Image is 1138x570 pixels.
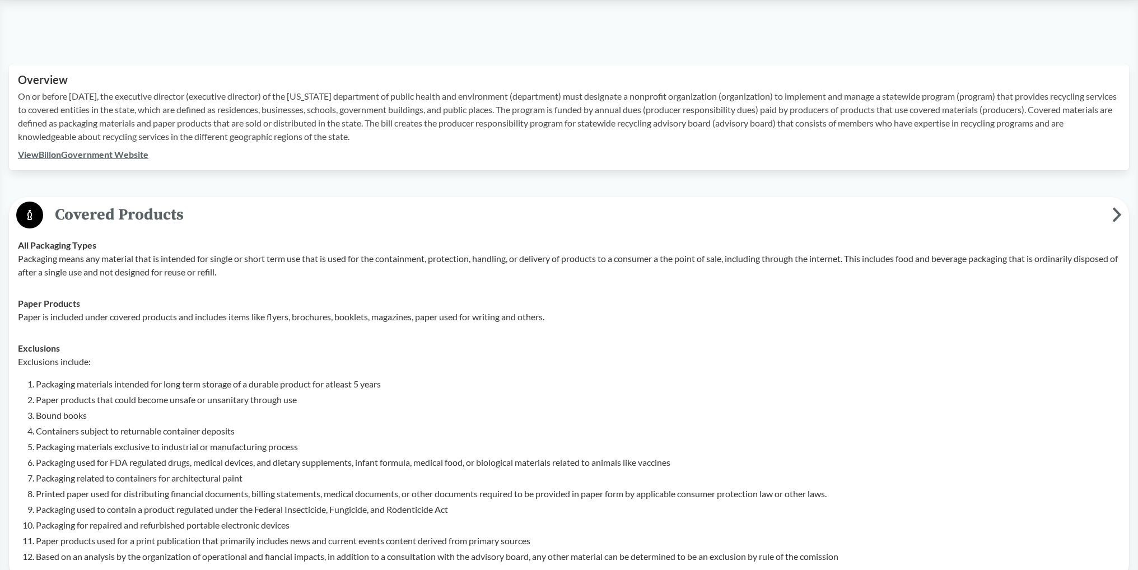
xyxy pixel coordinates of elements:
button: Covered Products [13,201,1125,230]
p: Packaging means any material that is intended for single or short term use that is used for the c... [18,252,1120,279]
li: Packaging for repaired and refurbished portable electronic devices [36,518,1120,532]
li: Containers subject to returnable container deposits [36,424,1120,438]
li: Paper products that could become unsafe or unsanitary through use [36,393,1120,407]
li: Based on an analysis by the organization of operational and fiancial impacts, in addition to a co... [36,550,1120,563]
li: Printed paper used for distributing financial documents, billing statements, medical documents, o... [36,487,1120,501]
li: Packaging materials exclusive to industrial or manufacturing process [36,440,1120,454]
p: On or before [DATE], the executive director (executive director) of the [US_STATE] department of ... [18,90,1120,143]
li: Packaging used for FDA regulated drugs, medical devices, and dietary supplements, infant formula,... [36,456,1120,469]
li: Bound books [36,409,1120,422]
h2: Overview [18,73,1120,86]
strong: All Packaging Types [18,240,96,250]
li: Packaging materials intended for long term storage of a durable product for atleast 5 years [36,377,1120,391]
p: Paper is included under covered products and includes items like flyers, brochures, booklets, mag... [18,310,1120,324]
li: Paper products used for a print publication that primarily includes news and current events conte... [36,534,1120,548]
strong: Paper Products [18,298,80,309]
li: Packaging used to contain a product regulated under the Federal Insecticide, Fungicide, and Roden... [36,503,1120,516]
span: Covered Products [43,202,1112,227]
a: ViewBillonGovernment Website [18,149,148,160]
p: Exclusions include: [18,355,1120,368]
li: Packaging related to containers for architectural paint [36,471,1120,485]
strong: Exclusions [18,343,60,353]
